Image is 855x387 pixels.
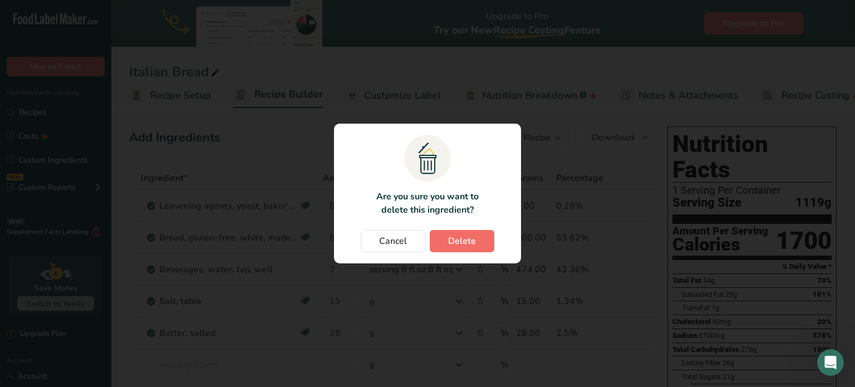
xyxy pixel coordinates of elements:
iframe: Intercom live chat [817,349,844,376]
button: Cancel [361,230,425,252]
button: Delete [430,230,494,252]
span: Cancel [379,234,407,248]
p: Are you sure you want to delete this ingredient? [370,190,485,217]
span: Delete [448,234,476,248]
